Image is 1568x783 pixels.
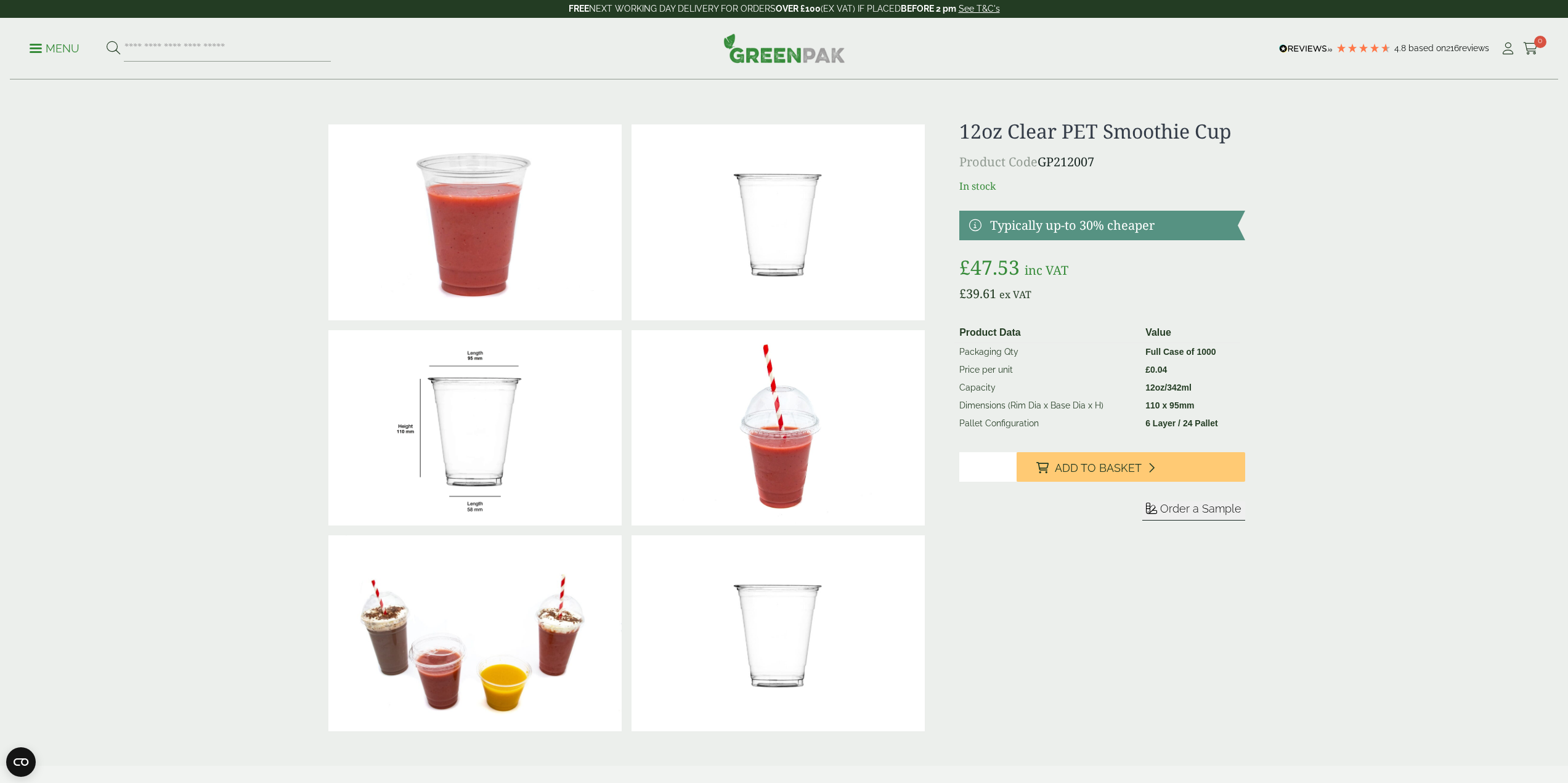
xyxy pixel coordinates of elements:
[6,747,36,777] button: Open CMP widget
[1534,36,1546,48] span: 0
[328,124,622,320] img: 12oz PET Smoothie Cup With Raspberry Smoothie No Lid
[1145,347,1216,357] strong: Full Case of 1000
[901,4,956,14] strong: BEFORE 2 pm
[1145,383,1192,392] strong: 12oz/342ml
[954,379,1140,397] td: Capacity
[30,41,79,54] a: Menu
[959,285,996,302] bdi: 39.61
[1394,43,1408,53] span: 4.8
[30,41,79,56] p: Menu
[954,415,1140,432] td: Pallet Configuration
[959,120,1245,143] h1: 12oz Clear PET Smoothie Cup
[1500,43,1516,55] i: My Account
[959,153,1245,171] p: GP212007
[1145,365,1150,375] span: £
[1523,39,1538,58] a: 0
[1279,44,1333,53] img: REVIEWS.io
[999,288,1031,301] span: ex VAT
[328,330,622,526] img: 12oz Smoothie
[954,361,1140,379] td: Price per unit
[1017,452,1245,482] button: Add to Basket
[959,254,1020,280] bdi: 47.53
[1142,501,1245,521] button: Order a Sample
[959,254,970,280] span: £
[959,179,1245,193] p: In stock
[1523,43,1538,55] i: Cart
[569,4,589,14] strong: FREE
[1140,323,1240,343] th: Value
[1145,365,1167,375] bdi: 0.04
[723,33,845,63] img: GreenPak Supplies
[954,397,1140,415] td: Dimensions (Rim Dia x Base Dia x H)
[1145,400,1194,410] strong: 110 x 95mm
[1408,43,1446,53] span: Based on
[1336,43,1391,54] div: 4.79 Stars
[1459,43,1489,53] span: reviews
[1160,502,1241,515] span: Order a Sample
[954,343,1140,362] td: Packaging Qty
[1055,461,1142,475] span: Add to Basket
[959,285,966,302] span: £
[632,124,925,320] img: 12oz Clear PET Smoothie Cup 0
[1446,43,1459,53] span: 216
[1145,418,1218,428] strong: 6 Layer / 24 Pallet
[954,323,1140,343] th: Product Data
[632,330,925,526] img: 12oz PET Smoothie Cup With Raspberry Smoothie With Domed Lid With Hole And Straw
[328,535,622,731] img: PET Smoothie Group Shot 1
[632,535,925,731] img: 12oz Clear PET Smoothie Cup Single Sleeve Of 0
[959,153,1038,170] span: Product Code
[776,4,821,14] strong: OVER £100
[1025,262,1068,278] span: inc VAT
[959,4,1000,14] a: See T&C's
